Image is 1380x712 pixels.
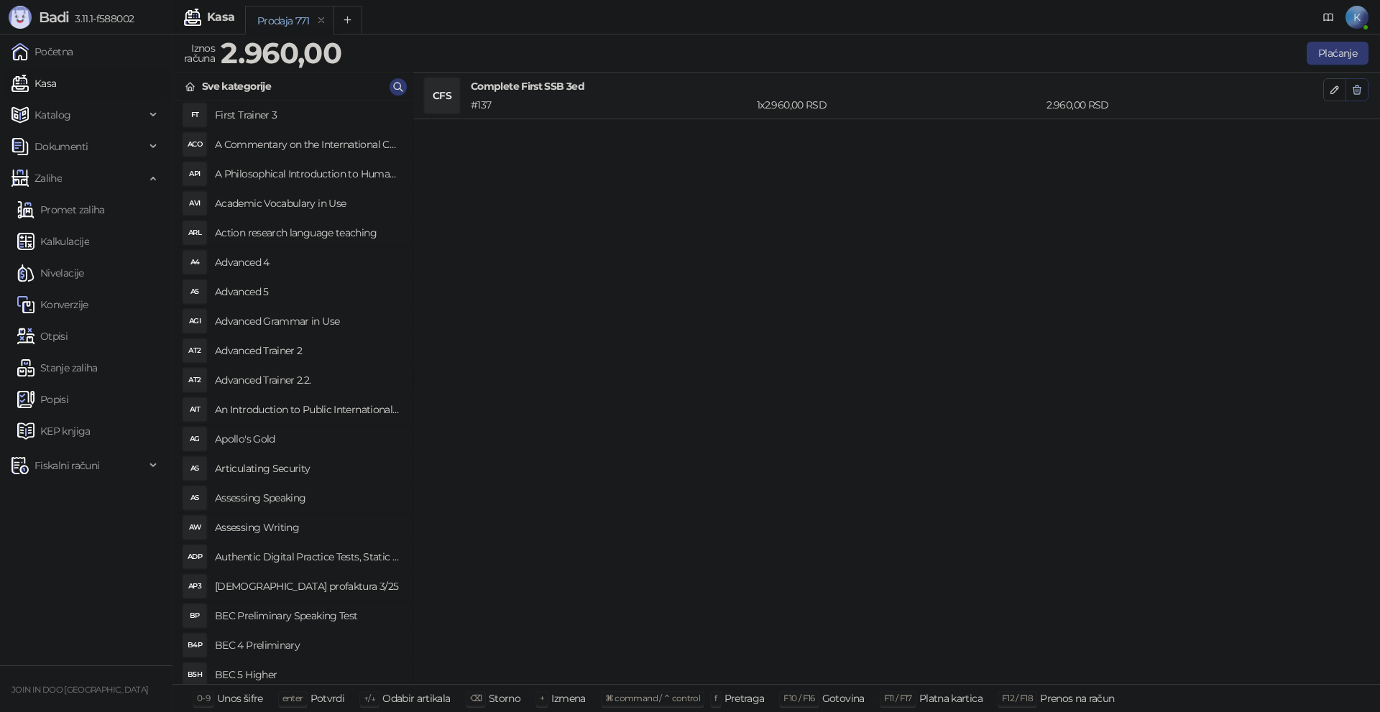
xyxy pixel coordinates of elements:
a: Kasa [11,69,56,98]
small: JOIN IN DOO [GEOGRAPHIC_DATA] [11,685,148,695]
span: + [540,693,544,703]
div: grid [173,101,413,684]
span: ↑/↓ [364,693,375,703]
div: AIT [183,398,206,421]
div: Potvrdi [310,689,345,708]
div: AT2 [183,369,206,392]
span: 0-9 [197,693,210,703]
img: Logo [9,6,32,29]
span: F10 / F16 [783,693,814,703]
div: API [183,162,206,185]
h4: Academic Vocabulary in Use [215,192,401,215]
div: 1 x 2.960,00 RSD [754,97,1044,113]
h4: Advanced 5 [215,280,401,303]
div: ACO [183,133,206,156]
div: AW [183,516,206,539]
div: Kasa [207,11,234,23]
h4: Advanced Grammar in Use [215,310,401,333]
div: AG [183,427,206,450]
div: Prodaja 771 [257,13,309,29]
div: Sve kategorije [202,78,271,94]
div: Pretraga [724,689,765,708]
h4: Assessing Speaking [215,486,401,509]
h4: Authentic Digital Practice Tests, Static online 1ed [215,545,401,568]
div: AVI [183,192,206,215]
h4: [DEMOGRAPHIC_DATA] profaktura 3/25 [215,575,401,598]
div: B5H [183,663,206,686]
div: AS [183,486,206,509]
h4: BEC Preliminary Speaking Test [215,604,401,627]
button: Add tab [333,6,362,34]
h4: First Trainer 3 [215,103,401,126]
span: Fiskalni računi [34,451,99,480]
div: AGI [183,310,206,333]
div: Prenos na račun [1040,689,1114,708]
h4: Assessing Writing [215,516,401,539]
a: Promet zaliha [17,195,105,224]
div: Storno [489,689,520,708]
div: CFS [425,78,459,113]
div: Odabir artikala [382,689,450,708]
h4: Advanced 4 [215,251,401,274]
h4: Advanced Trainer 2.2. [215,369,401,392]
span: Katalog [34,101,71,129]
div: ADP [183,545,206,568]
span: Zalihe [34,164,62,193]
a: Popisi [17,385,68,414]
div: B4P [183,634,206,657]
div: FT [183,103,206,126]
a: Nivelacije [17,259,84,287]
a: Otpisi [17,322,68,351]
span: Badi [39,9,69,26]
h4: Advanced Trainer 2 [215,339,401,362]
h4: BEC 5 Higher [215,663,401,686]
span: K [1345,6,1368,29]
a: Stanje zaliha [17,353,98,382]
h4: Action research language teaching [215,221,401,244]
h4: Apollo's Gold [215,427,401,450]
span: F12 / F18 [1002,693,1033,703]
span: f [714,693,717,703]
div: Platna kartica [919,689,983,708]
div: Gotovina [822,689,865,708]
h4: Complete First SSB 3ed [471,78,1323,94]
button: Plaćanje [1307,42,1368,65]
a: KEP knjiga [17,417,91,445]
h4: A Commentary on the International Convent on Civil and Political Rights [215,133,401,156]
h4: An Introduction to Public International Law [215,398,401,421]
span: enter [282,693,303,703]
a: Dokumentacija [1317,6,1340,29]
span: Dokumenti [34,132,88,161]
div: AP3 [183,575,206,598]
h4: Articulating Security [215,457,401,480]
div: A4 [183,251,206,274]
a: Početna [11,37,73,66]
a: Kalkulacije [17,227,89,256]
div: AS [183,457,206,480]
span: ⌘ command / ⌃ control [605,693,701,703]
div: Iznos računa [181,39,218,68]
div: 2.960,00 RSD [1044,97,1326,113]
div: Unos šifre [217,689,263,708]
div: ARL [183,221,206,244]
a: Konverzije [17,290,88,319]
div: Izmena [551,689,585,708]
div: AT2 [183,339,206,362]
div: A5 [183,280,206,303]
span: F11 / F17 [884,693,912,703]
strong: 2.960,00 [221,35,341,70]
span: ⌫ [470,693,482,703]
button: remove [312,14,331,27]
h4: A Philosophical Introduction to Human Rights [215,162,401,185]
span: 3.11.1-f588002 [69,12,134,25]
h4: BEC 4 Preliminary [215,634,401,657]
div: BP [183,604,206,627]
div: # 137 [468,97,754,113]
